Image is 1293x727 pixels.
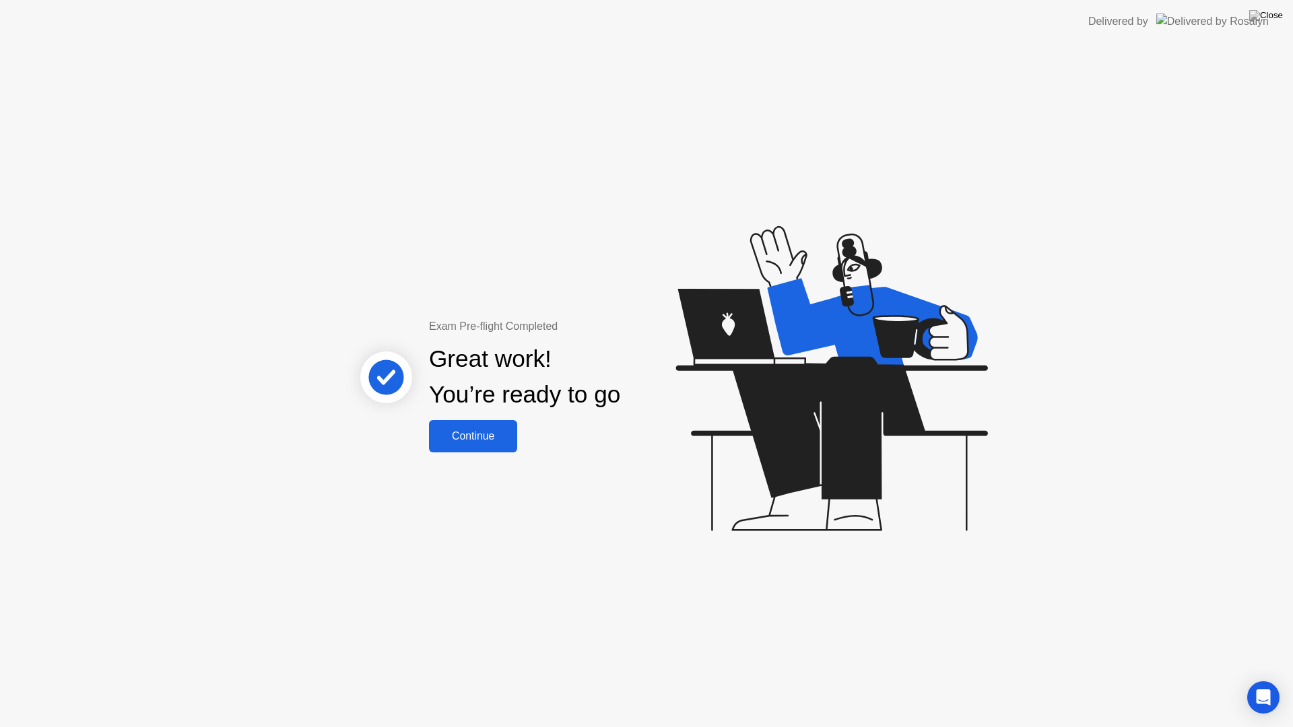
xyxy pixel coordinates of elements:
img: Delivered by Rosalyn [1156,13,1269,29]
div: Continue [433,430,513,442]
button: Continue [429,420,517,452]
img: Close [1249,10,1283,21]
div: Delivered by [1088,13,1148,30]
div: Open Intercom Messenger [1247,681,1280,714]
div: Great work! You’re ready to go [429,341,620,413]
div: Exam Pre-flight Completed [429,318,707,335]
